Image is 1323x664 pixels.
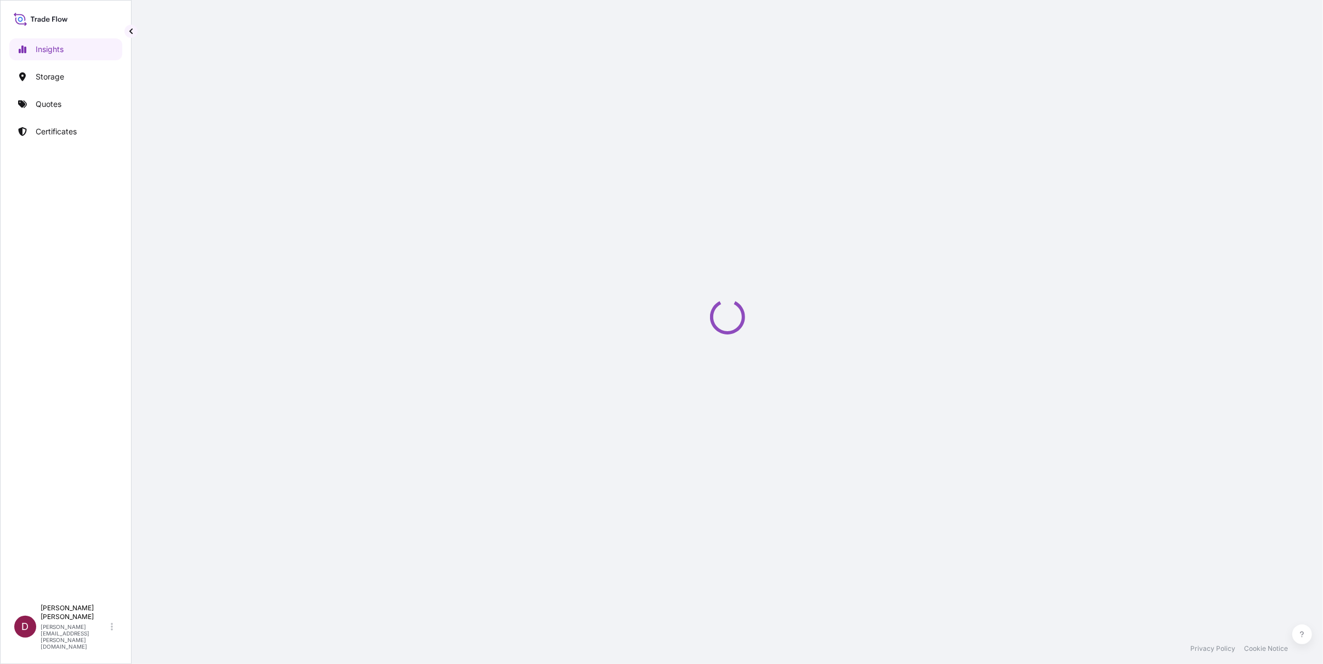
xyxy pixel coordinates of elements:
p: Storage [36,71,64,82]
p: [PERSON_NAME][EMAIL_ADDRESS][PERSON_NAME][DOMAIN_NAME] [41,623,109,650]
a: Quotes [9,93,122,115]
a: Certificates [9,121,122,143]
p: Quotes [36,99,61,110]
span: D [22,621,29,632]
p: Certificates [36,126,77,137]
p: [PERSON_NAME] [PERSON_NAME] [41,604,109,621]
a: Privacy Policy [1190,644,1235,653]
a: Storage [9,66,122,88]
a: Cookie Notice [1244,644,1288,653]
a: Insights [9,38,122,60]
p: Insights [36,44,64,55]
